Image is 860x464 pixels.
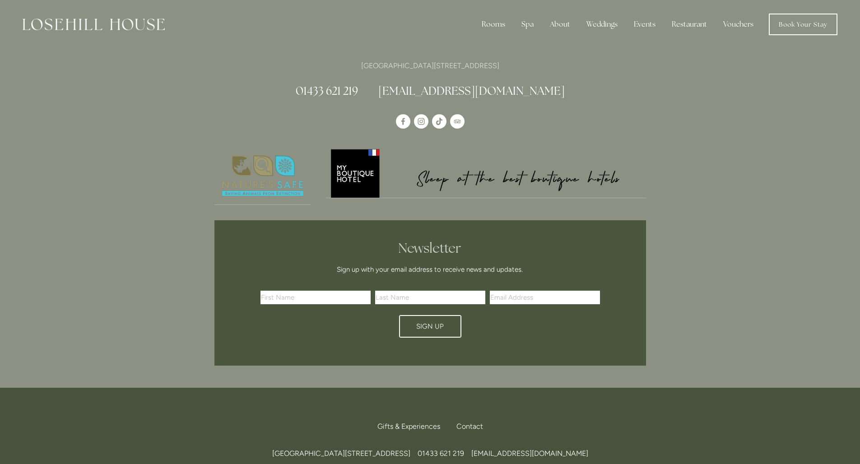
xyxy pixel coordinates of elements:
a: Losehill House Hotel & Spa [396,114,410,129]
span: 01433 621 219 [418,449,464,458]
span: Sign Up [416,322,444,330]
a: TripAdvisor [450,114,465,129]
div: Contact [449,417,483,436]
img: My Boutique Hotel - Logo [326,148,646,198]
img: Losehill House [23,19,165,30]
a: [EMAIL_ADDRESS][DOMAIN_NAME] [378,84,565,98]
a: Nature's Safe - Logo [214,148,311,205]
div: Restaurant [665,15,714,33]
img: Nature's Safe - Logo [214,148,311,204]
p: Sign up with your email address to receive news and updates. [264,264,597,275]
a: Vouchers [716,15,761,33]
div: Weddings [579,15,625,33]
div: Events [627,15,663,33]
button: Sign Up [399,315,461,338]
h2: Newsletter [264,240,597,256]
a: 01433 621 219 [296,84,358,98]
div: Spa [514,15,541,33]
input: First Name [260,291,371,304]
div: Rooms [474,15,512,33]
a: Book Your Stay [769,14,837,35]
span: [GEOGRAPHIC_DATA][STREET_ADDRESS] [272,449,410,458]
a: [EMAIL_ADDRESS][DOMAIN_NAME] [471,449,588,458]
a: TikTok [432,114,446,129]
input: Last Name [375,291,485,304]
div: About [543,15,577,33]
span: Gifts & Experiences [377,422,440,431]
input: Email Address [490,291,600,304]
p: [GEOGRAPHIC_DATA][STREET_ADDRESS] [214,60,646,72]
a: Gifts & Experiences [377,417,447,436]
a: Instagram [414,114,428,129]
